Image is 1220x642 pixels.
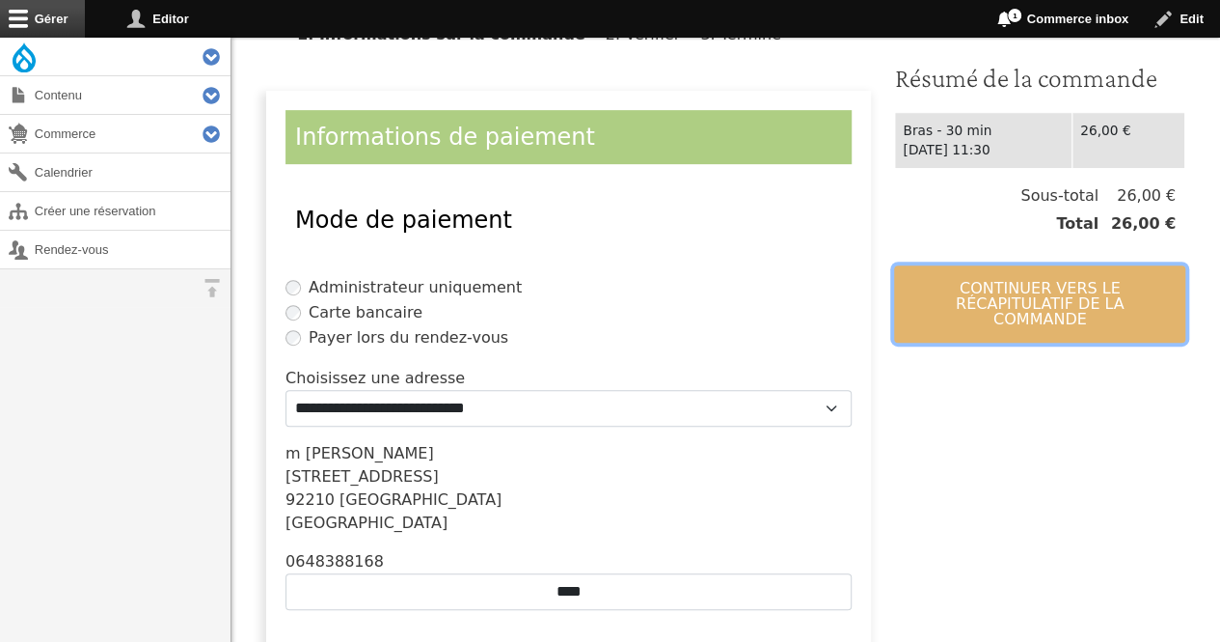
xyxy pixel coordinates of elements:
label: Administrateur uniquement [309,276,522,299]
div: Bras - 30 min [903,121,1064,141]
button: Continuer vers le récapitulatif de la commande [894,265,1185,343]
span: [GEOGRAPHIC_DATA] [339,490,502,509]
span: [STREET_ADDRESS] [285,467,439,486]
span: 26,00 € [1098,184,1176,208]
span: 92210 [285,490,335,509]
div: 0648388168 [285,550,852,573]
span: [PERSON_NAME] [306,444,434,462]
span: Informations de paiement [295,124,595,151]
label: Choisissez une adresse [285,367,465,390]
label: Carte bancaire [309,301,422,324]
span: 26,00 € [1098,212,1176,236]
h3: Résumé de la commande [894,62,1185,95]
time: [DATE] 11:30 [903,142,990,157]
span: [GEOGRAPHIC_DATA] [285,514,447,532]
span: Total [1056,212,1098,236]
td: 26,00 € [1072,112,1185,168]
label: Payer lors du rendez-vous [309,326,508,349]
span: m [285,444,301,462]
span: Mode de paiement [295,207,512,234]
span: 1 [1007,8,1022,23]
span: Sous-total [1020,184,1098,208]
button: Orientation horizontale [193,269,230,307]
